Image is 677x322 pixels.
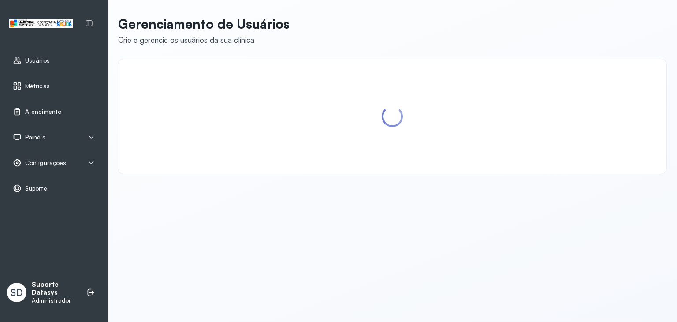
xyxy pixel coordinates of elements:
[118,35,290,45] div: Crie e gerencie os usuários da sua clínica
[9,19,73,27] img: Logotipo do estabelecimento
[118,16,290,32] p: Gerenciamento de Usuários
[25,57,50,64] span: Usuários
[32,281,78,297] p: Suporte Datasys
[13,56,95,65] a: Usuários
[25,159,66,167] span: Configurações
[32,297,78,304] p: Administrador
[25,134,45,141] span: Painéis
[13,107,95,116] a: Atendimento
[25,108,61,116] span: Atendimento
[11,287,23,298] span: SD
[25,185,47,192] span: Suporte
[13,82,95,90] a: Métricas
[25,82,50,90] span: Métricas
